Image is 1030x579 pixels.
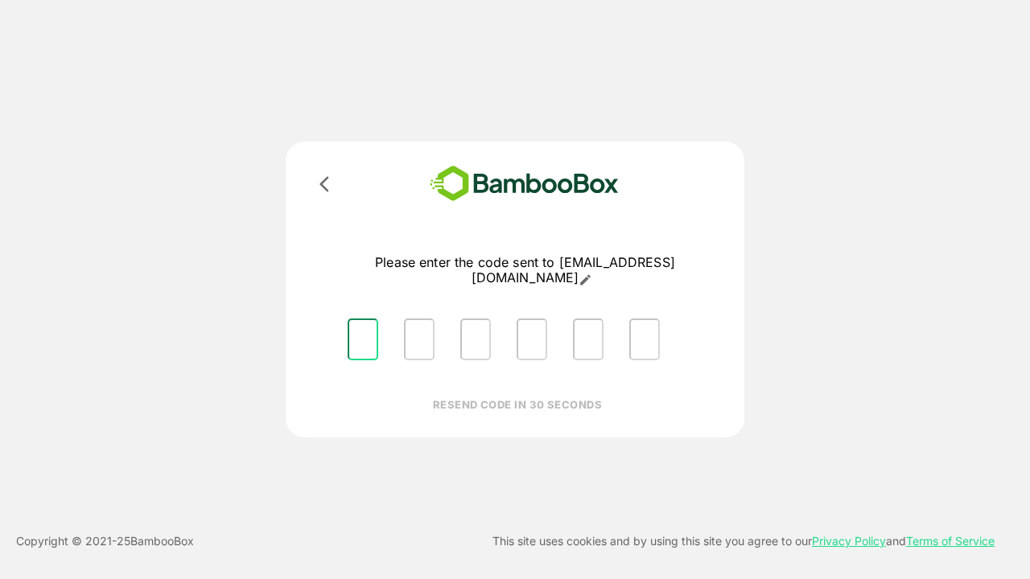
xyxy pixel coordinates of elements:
a: Privacy Policy [812,534,886,548]
p: Copyright © 2021- 25 BambooBox [16,532,194,551]
p: This site uses cookies and by using this site you agree to our and [492,532,995,551]
a: Terms of Service [906,534,995,548]
input: Please enter OTP character 1 [348,318,378,360]
input: Please enter OTP character 6 [629,318,660,360]
img: bamboobox [406,161,642,207]
input: Please enter OTP character 2 [404,318,435,360]
input: Please enter OTP character 4 [517,318,547,360]
input: Please enter OTP character 5 [573,318,604,360]
input: Please enter OTP character 3 [460,318,491,360]
p: Please enter the code sent to [EMAIL_ADDRESS][DOMAIN_NAME] [335,255,715,286]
